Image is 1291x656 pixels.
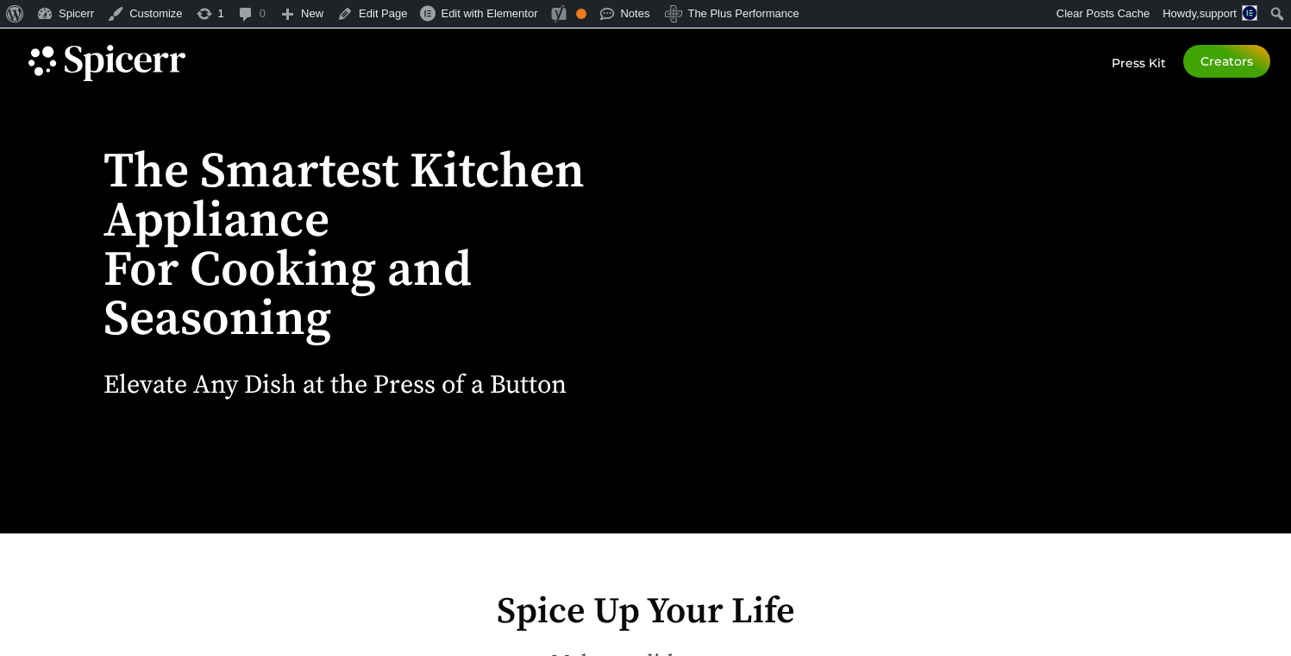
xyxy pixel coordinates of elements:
[1112,45,1166,71] a: Press Kit
[85,594,1206,630] h2: Spice Up Your Life
[1200,7,1237,20] span: support
[576,9,586,19] div: OK
[1112,55,1166,71] span: Press Kit
[1200,55,1253,67] span: Creators
[441,7,537,20] span: Edit with Elementor
[1183,45,1270,78] a: Creators
[103,372,567,398] h2: Elevate Any Dish at the Press of a Button
[103,148,596,344] h1: The Smartest Kitchen Appliance For Cooking and Seasoning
